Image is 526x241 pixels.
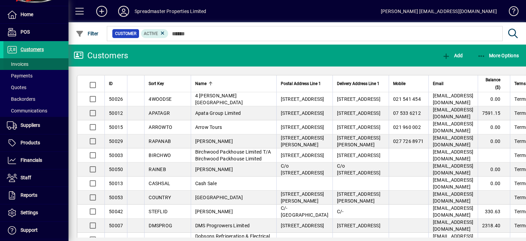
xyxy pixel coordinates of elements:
[149,96,172,102] span: 4WOODSE
[3,134,68,152] a: Products
[109,80,123,87] div: ID
[195,181,217,186] span: Cash Sale
[433,177,474,190] span: [EMAIL_ADDRESS][DOMAIN_NAME]
[478,177,510,191] td: 0.00
[433,163,474,176] span: [EMAIL_ADDRESS][DOMAIN_NAME]
[3,117,68,134] a: Suppliers
[393,110,421,116] span: 07 533 6212
[393,138,424,144] span: 027 726 8971
[478,106,510,120] td: 7591.15
[3,70,68,82] a: Payments
[149,195,171,200] span: COUNTRY
[149,167,166,172] span: RAINEB
[109,209,123,214] span: 50042
[514,80,526,87] span: Terms
[433,135,474,147] span: [EMAIL_ADDRESS][DOMAIN_NAME]
[337,191,380,204] span: [STREET_ADDRESS][PERSON_NAME]
[195,93,243,105] span: 4 [PERSON_NAME][GEOGRAPHIC_DATA]
[281,80,321,87] span: Postal Address Line 1
[21,157,42,163] span: Financials
[337,124,380,130] span: [STREET_ADDRESS]
[76,31,99,36] span: Filter
[478,120,510,134] td: 0.00
[135,6,206,17] div: Spreadmaster Properties Limited
[21,175,31,180] span: Staff
[149,181,170,186] span: CASHSAL
[337,163,380,176] span: C/o [STREET_ADDRESS]
[281,135,324,147] span: [STREET_ADDRESS][PERSON_NAME]
[478,92,510,106] td: 0.00
[482,76,507,91] div: Balance ($)
[337,135,380,147] span: [STREET_ADDRESS][PERSON_NAME]
[337,80,379,87] span: Delivery Address Line 1
[393,80,405,87] span: Mobile
[74,50,128,61] div: Customers
[281,124,324,130] span: [STREET_ADDRESS]
[433,191,474,204] span: [EMAIL_ADDRESS][DOMAIN_NAME]
[478,205,510,219] td: 330.63
[433,219,474,232] span: [EMAIL_ADDRESS][DOMAIN_NAME]
[109,223,123,228] span: 50007
[393,80,424,87] div: Mobile
[195,80,206,87] span: Name
[109,124,123,130] span: 50015
[7,108,47,113] span: Communications
[149,138,171,144] span: RAPANAB
[337,209,344,214] span: C/-
[195,138,233,144] span: [PERSON_NAME]
[337,223,380,228] span: [STREET_ADDRESS]
[21,210,38,215] span: Settings
[21,140,40,145] span: Products
[281,110,324,116] span: [STREET_ADDRESS]
[281,153,324,158] span: [STREET_ADDRESS]
[433,80,443,87] span: Email
[433,93,474,105] span: [EMAIL_ADDRESS][DOMAIN_NAME]
[7,96,35,102] span: Backorders
[141,29,168,38] mat-chip: Activation Status: Active
[109,96,123,102] span: 50026
[3,82,68,93] a: Quotes
[433,149,474,161] span: [EMAIL_ADDRESS][DOMAIN_NAME]
[281,191,324,204] span: [STREET_ADDRESS][PERSON_NAME]
[109,138,123,144] span: 50029
[149,110,170,116] span: APATAGR
[433,80,474,87] div: Email
[7,85,26,90] span: Quotes
[3,152,68,169] a: Financials
[281,96,324,102] span: [STREET_ADDRESS]
[7,61,28,67] span: Invoices
[109,195,123,200] span: 50053
[433,205,474,218] span: [EMAIL_ADDRESS][DOMAIN_NAME]
[109,80,113,87] span: ID
[21,227,38,233] span: Support
[433,121,474,133] span: [EMAIL_ADDRESS][DOMAIN_NAME]
[195,80,272,87] div: Name
[281,205,328,218] span: C/- [GEOGRAPHIC_DATA]
[109,167,123,172] span: 50050
[440,49,464,62] button: Add
[113,5,135,17] button: Profile
[478,162,510,177] td: 0.00
[144,31,158,36] span: Active
[3,6,68,23] a: Home
[3,93,68,105] a: Backorders
[149,153,171,158] span: BIRCHWO
[3,24,68,41] a: POS
[109,181,123,186] span: 50013
[3,105,68,117] a: Communications
[281,223,324,228] span: [STREET_ADDRESS]
[109,110,123,116] span: 50012
[482,76,501,91] span: Balance ($)
[433,107,474,119] span: [EMAIL_ADDRESS][DOMAIN_NAME]
[3,222,68,239] a: Support
[195,209,233,214] span: [PERSON_NAME]
[337,153,380,158] span: [STREET_ADDRESS]
[381,6,497,17] div: [PERSON_NAME] [EMAIL_ADDRESS][DOMAIN_NAME]
[478,134,510,148] td: 0.00
[91,5,113,17] button: Add
[337,110,380,116] span: [STREET_ADDRESS]
[476,49,521,62] button: More Options
[74,27,100,40] button: Filter
[195,167,233,172] span: [PERSON_NAME]
[195,149,271,161] span: Birchwood Packhouse Limited T/A Birchwood Packhouse Limited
